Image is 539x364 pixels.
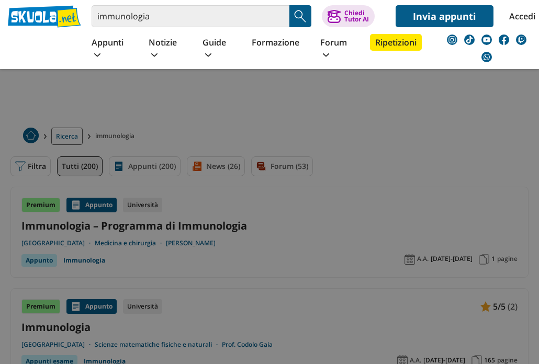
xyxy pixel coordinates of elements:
img: WhatsApp [481,52,492,62]
img: twitch [516,35,526,45]
a: Formazione [249,34,302,53]
img: Cerca appunti, riassunti o versioni [293,8,308,24]
img: facebook [499,35,509,45]
a: Ripetizioni [370,34,422,51]
img: youtube [481,35,492,45]
button: ChiediTutor AI [322,5,375,27]
a: Guide [200,34,233,64]
img: tiktok [464,35,475,45]
input: Cerca appunti, riassunti o versioni [92,5,289,27]
a: Forum [318,34,354,64]
div: Chiedi Tutor AI [344,10,369,22]
a: Notizie [146,34,184,64]
button: Search Button [289,5,311,27]
img: instagram [447,35,457,45]
a: Accedi [509,5,531,27]
a: Invia appunti [396,5,493,27]
a: Appunti [89,34,130,64]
